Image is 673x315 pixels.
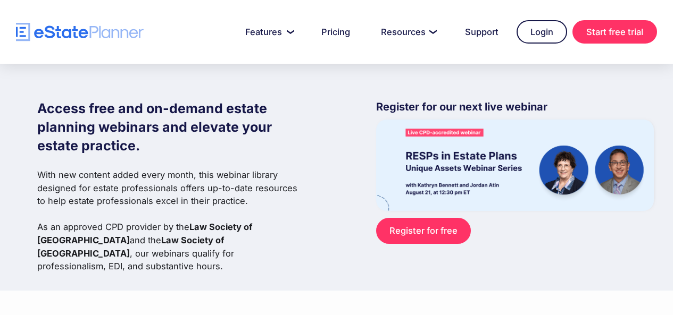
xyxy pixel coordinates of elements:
a: Start free trial [572,20,657,44]
a: Pricing [309,21,363,42]
strong: Law Society of [GEOGRAPHIC_DATA] [37,235,225,259]
a: Features [232,21,303,42]
h1: Access free and on-demand estate planning webinars and elevate your estate practice. [37,99,302,155]
p: With new content added every month, this webinar library designed for estate professionals offers... [37,168,302,273]
a: home [16,23,144,41]
a: Support [452,21,511,42]
a: Login [517,20,567,44]
img: eState Academy webinar [376,120,654,210]
p: Register for our next live webinar [376,99,654,120]
a: Register for free [376,218,470,244]
a: Resources [368,21,447,42]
